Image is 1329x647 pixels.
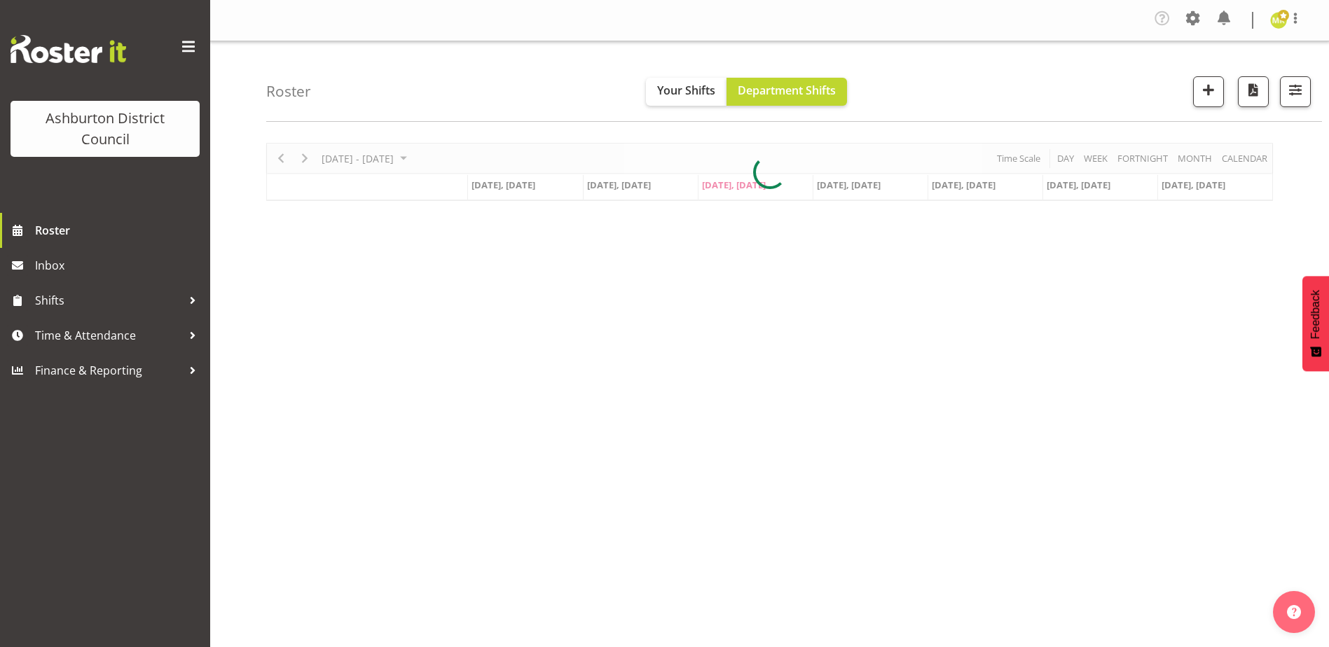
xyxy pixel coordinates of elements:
img: megan-rutter11915.jpg [1270,12,1287,29]
span: Feedback [1309,290,1322,339]
img: help-xxl-2.png [1287,605,1301,619]
button: Filter Shifts [1280,76,1311,107]
span: Finance & Reporting [35,360,182,381]
span: Shifts [35,290,182,311]
span: Department Shifts [738,83,836,98]
h4: Roster [266,83,311,99]
button: Department Shifts [727,78,847,106]
span: Roster [35,220,203,241]
span: Inbox [35,255,203,276]
button: Feedback - Show survey [1302,276,1329,371]
button: Download a PDF of the roster according to the set date range. [1238,76,1269,107]
span: Time & Attendance [35,325,182,346]
img: Rosterit website logo [11,35,126,63]
div: Ashburton District Council [25,108,186,150]
button: Add a new shift [1193,76,1224,107]
span: Your Shifts [657,83,715,98]
button: Your Shifts [646,78,727,106]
